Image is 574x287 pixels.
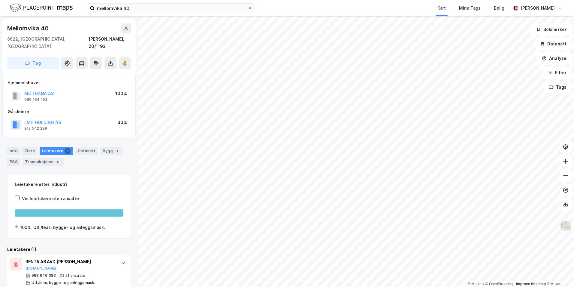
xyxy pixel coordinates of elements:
[114,148,120,154] div: 1
[8,108,131,115] div: Gårdeiere
[100,147,122,155] div: Bygg
[544,81,572,93] button: Tags
[32,273,56,278] div: 998 646 383
[115,90,127,97] div: 100%
[494,5,504,12] div: Bolig
[7,57,59,69] button: Tag
[65,273,85,278] div: 21 ansatte
[521,5,555,12] div: [PERSON_NAME]
[560,221,571,232] img: Z
[535,38,572,50] button: Datasett
[8,79,131,86] div: Hjemmelshaver
[7,35,89,50] div: 8622, [GEOGRAPHIC_DATA], [GEOGRAPHIC_DATA]
[24,126,47,131] div: 912 542 289
[24,97,47,102] div: 999 164 153
[32,280,95,285] div: Utl./leas. bygge- og anleggsmask.
[26,258,115,265] div: RENTA AS AVD [PERSON_NAME]
[33,224,105,231] div: Utl./leas. bygge- og anleggsmask.
[22,195,79,202] div: Vis leietakere uten ansatte
[20,224,31,231] div: 100%
[7,23,50,33] div: Mellomvika 40
[437,5,446,12] div: Kart
[117,119,127,126] div: 30%
[537,52,572,64] button: Analyse
[65,148,71,154] div: 1
[7,158,20,166] div: ESG
[75,147,98,155] div: Datasett
[40,147,73,155] div: Leietakere
[485,282,515,286] a: OpenStreetMap
[26,266,56,271] button: [DOMAIN_NAME]
[544,258,574,287] iframe: Chat Widget
[531,23,572,35] button: Bokmerker
[89,35,131,50] div: [PERSON_NAME], 20/1192
[544,258,574,287] div: Kontrollprogram for chat
[516,282,546,286] a: Improve this map
[22,147,37,155] div: Eiere
[55,159,61,165] div: 6
[543,67,572,79] button: Filter
[468,282,484,286] a: Mapbox
[95,4,248,13] input: Søk på adresse, matrikkel, gårdeiere, leietakere eller personer
[23,158,64,166] div: Transaksjoner
[7,246,131,253] div: Leietakere (1)
[10,3,73,13] img: logo.f888ab2527a4732fd821a326f86c7f29.svg
[459,5,481,12] div: Mine Tags
[15,181,123,188] div: Leietakere etter industri
[7,147,20,155] div: Info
